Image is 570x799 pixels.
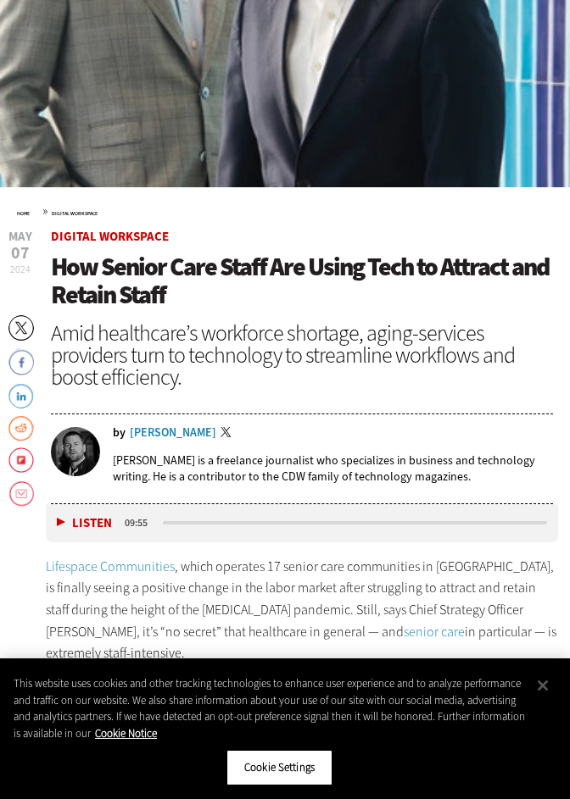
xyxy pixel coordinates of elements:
[122,515,160,530] div: duration
[226,750,332,785] button: Cookie Settings
[17,210,30,217] a: Home
[17,204,553,218] div: »
[113,452,553,485] p: [PERSON_NAME] is a freelance journalist who specializes in business and technology writing. He is...
[10,263,31,276] span: 2024
[95,726,157,741] a: More information about your privacy
[14,675,528,741] div: This website uses cookies and other tracking technologies to enhance user experience and to analy...
[51,322,553,388] div: Amid healthcare’s workforce shortage, aging-services providers turn to technology to streamline w...
[404,623,465,641] a: senior care
[52,210,98,217] a: Digital Workspace
[221,427,236,441] a: Twitter
[57,517,112,530] button: Listen
[46,556,558,664] p: , which operates 17 senior care communities in [GEOGRAPHIC_DATA], is finally seeing a positive ch...
[51,250,549,312] span: How Senior Care Staff Are Using Tech to Attract and Retain Staff
[130,427,216,439] a: [PERSON_NAME]
[46,558,175,575] a: Lifespace Communities
[51,228,169,245] a: Digital Workspace
[8,230,32,243] span: May
[113,427,126,439] span: by
[524,667,562,704] button: Close
[8,245,32,262] span: 07
[46,504,558,542] div: media player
